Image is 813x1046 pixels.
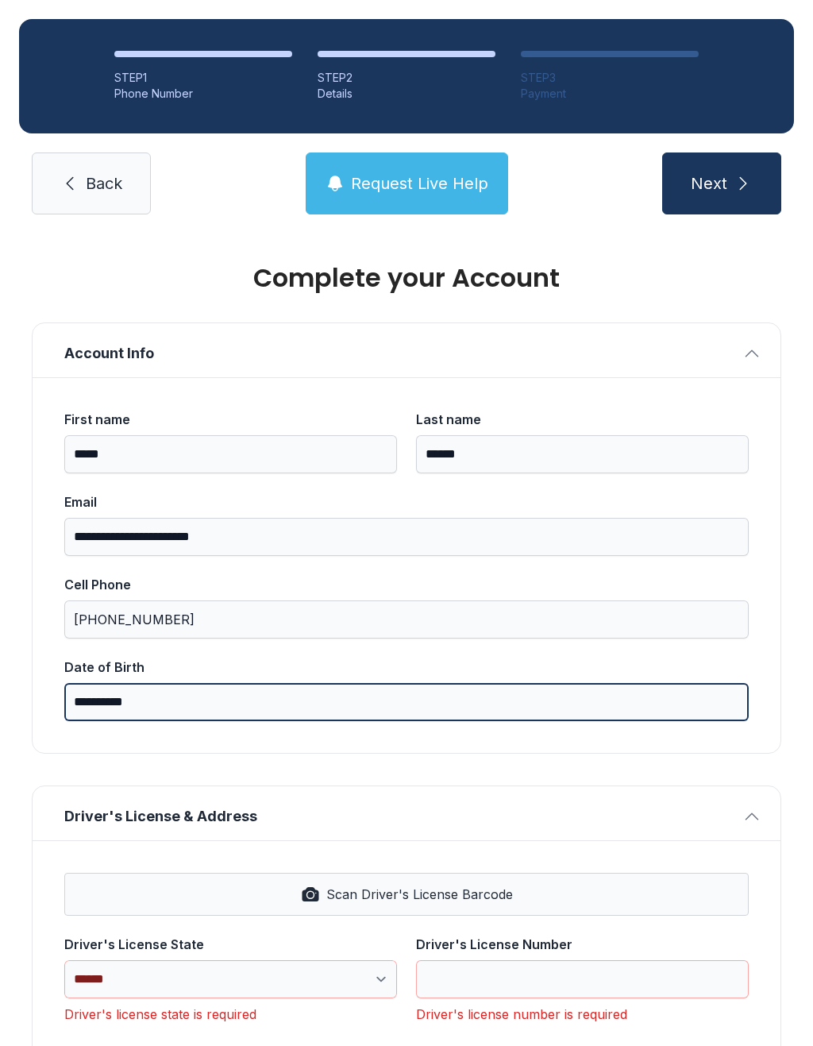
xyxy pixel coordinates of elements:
div: Email [64,492,749,511]
div: STEP 1 [114,70,292,86]
div: Driver's License Number [416,935,749,954]
select: Driver's License State [64,960,397,998]
span: Request Live Help [351,172,488,195]
div: First name [64,410,397,429]
div: Phone Number [114,86,292,102]
span: Scan Driver's License Barcode [326,885,513,904]
div: STEP 2 [318,70,495,86]
input: Cell Phone [64,600,749,639]
input: Email [64,518,749,556]
div: Cell Phone [64,575,749,594]
div: Date of Birth [64,658,749,677]
div: Driver's License State [64,935,397,954]
div: Last name [416,410,749,429]
input: Driver's License Number [416,960,749,998]
span: Driver's License & Address [64,805,736,828]
button: Account Info [33,323,780,377]
span: Next [691,172,727,195]
div: Payment [521,86,699,102]
div: Details [318,86,495,102]
input: Date of Birth [64,683,749,721]
span: Back [86,172,122,195]
h1: Complete your Account [32,265,781,291]
span: Account Info [64,342,736,365]
div: STEP 3 [521,70,699,86]
input: Last name [416,435,749,473]
div: Driver's license number is required [416,1005,749,1024]
div: Driver's license state is required [64,1005,397,1024]
input: First name [64,435,397,473]
button: Driver's License & Address [33,786,780,840]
